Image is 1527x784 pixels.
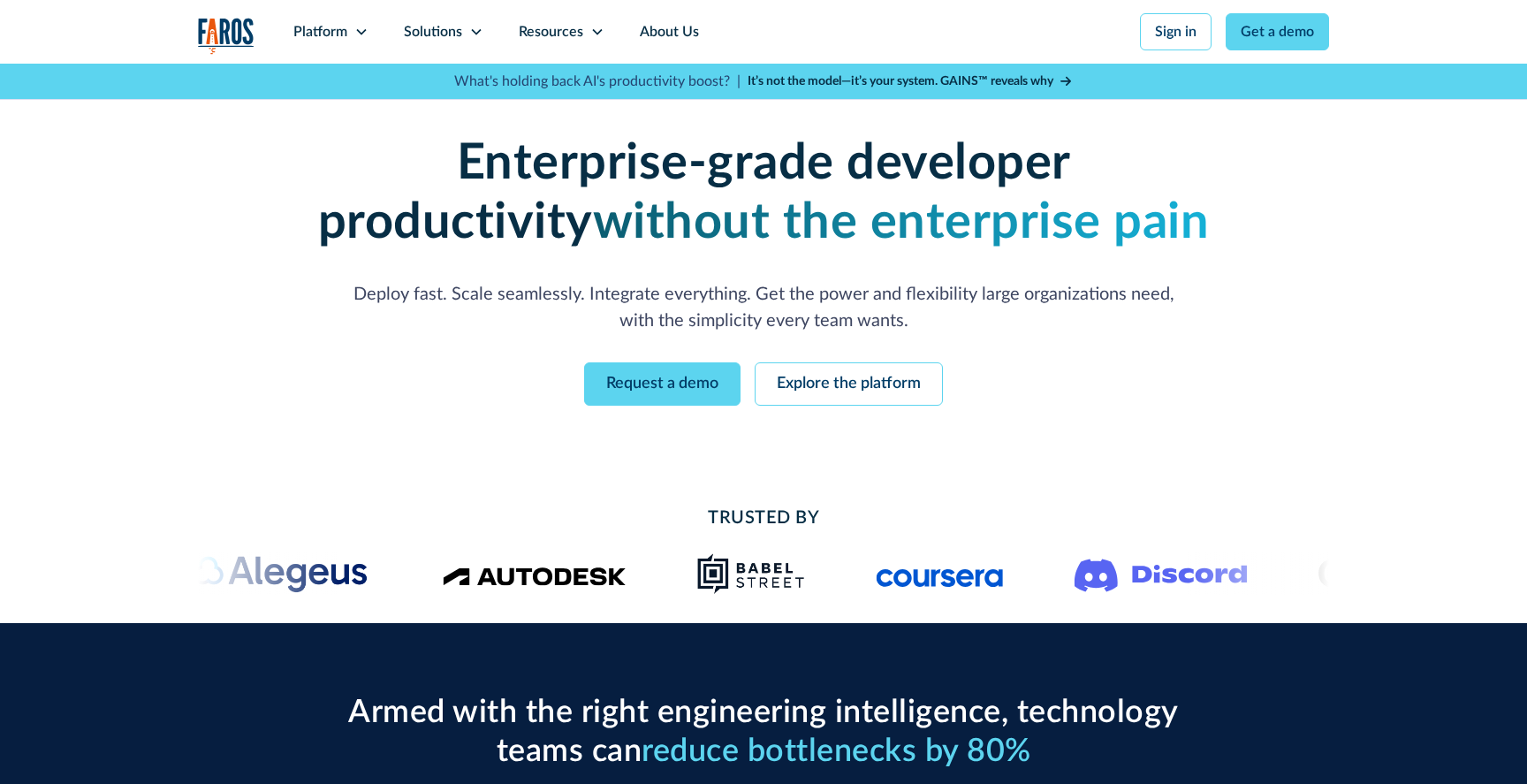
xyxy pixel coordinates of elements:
a: Explore the platform [755,362,943,406]
a: home [198,18,254,54]
a: Sign in [1140,13,1212,50]
img: Logo of the analytics and reporting company Faros. [198,18,254,54]
h2: Armed with the right engineering intelligence, technology teams can [339,694,1188,770]
strong: without the enterprise pain [593,198,1210,247]
div: Resources [519,21,583,42]
img: Logo of the online learning platform Coursera. [877,559,1004,588]
strong: Enterprise-grade developer productivity [318,139,1071,247]
div: Solutions [404,21,462,42]
p: What's holding back AI's productivity boost? | [454,71,741,92]
p: Deploy fast. Scale seamlessly. Integrate everything. Get the power and flexibility large organiza... [339,281,1188,334]
h2: Trusted By [339,505,1188,531]
strong: It’s not the model—it’s your system. GAINS™ reveals why [748,75,1053,88]
img: Babel Street logo png [697,552,806,595]
div: Platform [293,21,347,42]
a: It’s not the model—it’s your system. GAINS™ reveals why [748,72,1073,91]
img: Logo of the design software company Autodesk. [443,562,627,586]
a: Get a demo [1226,13,1329,50]
a: Request a demo [584,362,741,406]
img: Logo of the communication platform Discord. [1075,555,1248,592]
span: reduce bottlenecks by 80% [642,735,1031,767]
